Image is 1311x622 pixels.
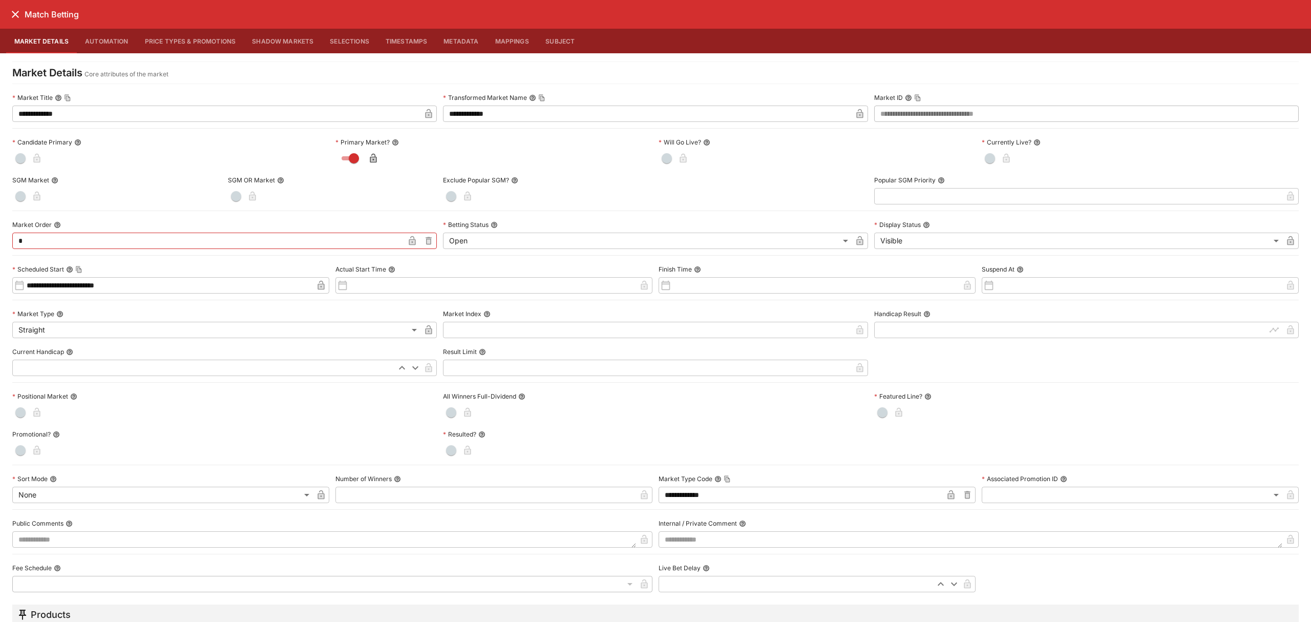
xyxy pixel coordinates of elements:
[703,565,710,572] button: Live Bet Delay
[938,177,945,184] button: Popular SGM Priority
[392,139,399,146] button: Primary Market?
[914,94,921,101] button: Copy To Clipboard
[12,309,54,318] p: Market Type
[277,177,284,184] button: SGM OR Market
[874,233,1282,249] div: Visible
[244,29,322,53] button: Shadow Markets
[538,94,545,101] button: Copy To Clipboard
[435,29,487,53] button: Metadata
[443,176,509,184] p: Exclude Popular SGM?
[394,475,401,483] button: Number of Winners
[66,348,73,356] button: Current Handicap
[443,309,481,318] p: Market Index
[56,310,64,318] button: Market Type
[478,431,485,438] button: Resulted?
[659,474,712,483] p: Market Type Code
[54,221,61,229] button: Market Order
[703,139,710,146] button: Will Go Live?
[12,138,72,147] p: Candidate Primary
[874,93,903,102] p: Market ID
[70,393,77,400] button: Positional Market
[75,266,82,273] button: Copy To Clipboard
[491,221,498,229] button: Betting Status
[335,474,392,483] p: Number of Winners
[659,564,701,572] p: Live Bet Delay
[6,5,25,24] button: close
[12,93,53,102] p: Market Title
[12,564,52,572] p: Fee Schedule
[659,265,692,274] p: Finish Time
[982,138,1031,147] p: Currently Live?
[12,220,52,229] p: Market Order
[694,266,701,273] button: Finish Time
[443,347,477,356] p: Result Limit
[54,565,61,572] button: Fee Schedule
[724,475,731,483] button: Copy To Clipboard
[12,430,51,439] p: Promotional?
[511,177,518,184] button: Exclude Popular SGM?
[874,220,921,229] p: Display Status
[487,29,537,53] button: Mappings
[31,609,71,620] h5: Products
[377,29,436,53] button: Timestamps
[874,176,936,184] p: Popular SGM Priority
[924,393,932,400] button: Featured Line?
[1060,475,1067,483] button: Associated Promotion ID
[66,266,73,273] button: Scheduled StartCopy To Clipboard
[335,138,390,147] p: Primary Market?
[388,266,395,273] button: Actual Start Time
[12,66,82,79] h4: Market Details
[1033,139,1041,146] button: Currently Live?
[443,430,476,439] p: Resulted?
[443,220,489,229] p: Betting Status
[483,310,491,318] button: Market Index
[905,94,912,101] button: Market IDCopy To Clipboard
[50,475,57,483] button: Sort Mode
[714,475,722,483] button: Market Type CodeCopy To Clipboard
[659,138,701,147] p: Will Go Live?
[137,29,244,53] button: Price Types & Promotions
[529,94,536,101] button: Transformed Market NameCopy To Clipboard
[12,347,64,356] p: Current Handicap
[12,176,49,184] p: SGM Market
[53,431,60,438] button: Promotional?
[518,393,525,400] button: All Winners Full-Dividend
[335,265,386,274] p: Actual Start Time
[443,93,527,102] p: Transformed Market Name
[77,29,137,53] button: Automation
[12,519,64,528] p: Public Comments
[84,69,168,79] p: Core attributes of the market
[12,322,420,338] div: Straight
[25,9,79,20] h6: Match Betting
[982,474,1058,483] p: Associated Promotion ID
[228,176,275,184] p: SGM OR Market
[443,233,851,249] div: Open
[322,29,377,53] button: Selections
[12,265,64,274] p: Scheduled Start
[51,177,58,184] button: SGM Market
[12,474,48,483] p: Sort Mode
[659,519,737,528] p: Internal / Private Comment
[739,520,746,527] button: Internal / Private Comment
[6,29,77,53] button: Market Details
[874,309,921,318] p: Handicap Result
[12,392,68,401] p: Positional Market
[923,221,930,229] button: Display Status
[66,520,73,527] button: Public Comments
[55,94,62,101] button: Market TitleCopy To Clipboard
[923,310,931,318] button: Handicap Result
[64,94,71,101] button: Copy To Clipboard
[74,139,81,146] button: Candidate Primary
[874,392,922,401] p: Featured Line?
[12,487,313,503] div: None
[537,29,583,53] button: Subject
[982,265,1014,274] p: Suspend At
[479,348,486,356] button: Result Limit
[1017,266,1024,273] button: Suspend At
[443,392,516,401] p: All Winners Full-Dividend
